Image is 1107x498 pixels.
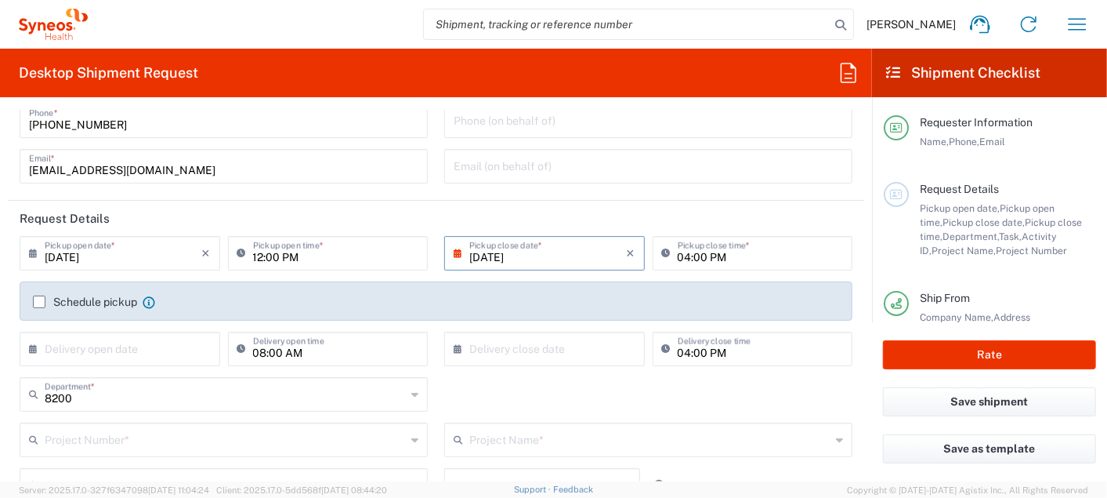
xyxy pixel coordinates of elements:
[216,485,387,495] span: Client: 2025.17.0-5dd568f
[202,241,211,266] i: ×
[932,245,996,256] span: Project Name,
[847,483,1088,497] span: Copyright © [DATE]-[DATE] Agistix Inc., All Rights Reserved
[996,245,1067,256] span: Project Number
[20,211,110,227] h2: Request Details
[321,485,387,495] span: [DATE] 08:44:20
[19,64,198,82] h2: Desktop Shipment Request
[514,485,553,494] a: Support
[920,136,949,147] span: Name,
[999,231,1022,242] span: Task,
[883,434,1096,463] button: Save as template
[942,216,1025,228] span: Pickup close date,
[883,340,1096,369] button: Rate
[942,231,999,242] span: Department,
[649,474,671,496] a: Add Reference
[949,136,979,147] span: Phone,
[886,64,1040,82] h2: Shipment Checklist
[920,202,1000,214] span: Pickup open date,
[883,387,1096,416] button: Save shipment
[553,485,593,494] a: Feedback
[920,116,1033,129] span: Requester Information
[866,17,956,31] span: [PERSON_NAME]
[979,136,1005,147] span: Email
[424,9,830,39] input: Shipment, tracking or reference number
[920,183,999,195] span: Request Details
[19,485,209,495] span: Server: 2025.17.0-327f6347098
[33,296,137,308] label: Schedule pickup
[920,311,993,323] span: Company Name,
[920,292,970,304] span: Ship From
[148,485,209,495] span: [DATE] 11:04:24
[627,241,635,266] i: ×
